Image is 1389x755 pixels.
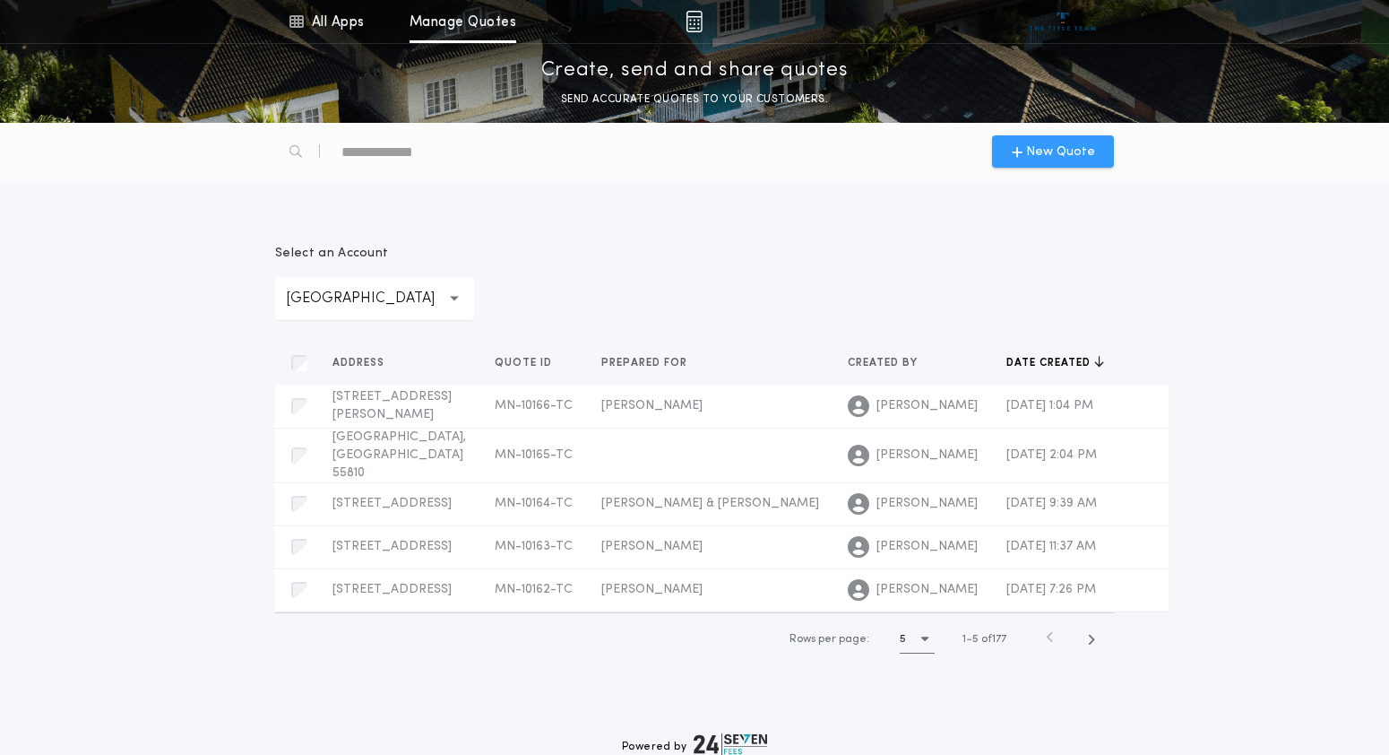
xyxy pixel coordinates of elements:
button: [GEOGRAPHIC_DATA] [275,277,474,320]
span: MN-10163-TC [495,540,573,553]
span: of 177 [981,631,1006,647]
button: Created by [848,354,931,372]
img: logo [694,733,767,755]
span: [PERSON_NAME] [876,538,978,556]
span: [PERSON_NAME] [601,399,703,412]
span: 1 [962,634,966,645]
span: New Quote [1026,143,1095,161]
button: 5 [900,625,935,654]
span: [PERSON_NAME] [601,583,703,596]
span: Rows per page: [789,634,869,645]
span: [DATE] 1:04 PM [1006,399,1093,412]
p: [GEOGRAPHIC_DATA] [286,288,463,309]
span: [GEOGRAPHIC_DATA], [GEOGRAPHIC_DATA] 55810 [332,430,466,480]
p: Create, send and share quotes [541,56,849,85]
span: Date created [1006,356,1094,370]
span: Created by [848,356,921,370]
div: Powered by [622,733,767,755]
span: MN-10164-TC [495,497,573,510]
button: Quote ID [495,354,565,372]
span: [DATE] 11:37 AM [1006,540,1096,553]
p: SEND ACCURATE QUOTES TO YOUR CUSTOMERS. [561,91,828,108]
img: img [686,11,703,32]
span: [DATE] 7:26 PM [1006,583,1096,596]
img: vs-icon [1030,13,1097,30]
p: Select an Account [275,245,474,263]
span: MN-10165-TC [495,448,573,462]
span: [STREET_ADDRESS] [332,497,452,510]
span: [PERSON_NAME] [876,581,978,599]
span: [STREET_ADDRESS][PERSON_NAME] [332,390,452,421]
span: [PERSON_NAME] & [PERSON_NAME] [601,497,819,510]
span: [STREET_ADDRESS] [332,583,452,596]
button: New Quote [992,135,1114,168]
span: Prepared for [601,356,691,370]
span: [DATE] 9:39 AM [1006,497,1097,510]
span: [DATE] 2:04 PM [1006,448,1097,462]
span: [PERSON_NAME] [876,447,978,464]
button: Address [332,354,398,372]
span: MN-10162-TC [495,583,573,596]
span: [STREET_ADDRESS] [332,540,452,553]
span: 5 [972,634,979,645]
h1: 5 [900,630,906,648]
span: [PERSON_NAME] [601,540,703,553]
button: Date created [1006,354,1104,372]
span: [PERSON_NAME] [876,495,978,513]
span: [PERSON_NAME] [876,397,978,415]
span: Quote ID [495,356,556,370]
span: Address [332,356,388,370]
span: MN-10166-TC [495,399,573,412]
